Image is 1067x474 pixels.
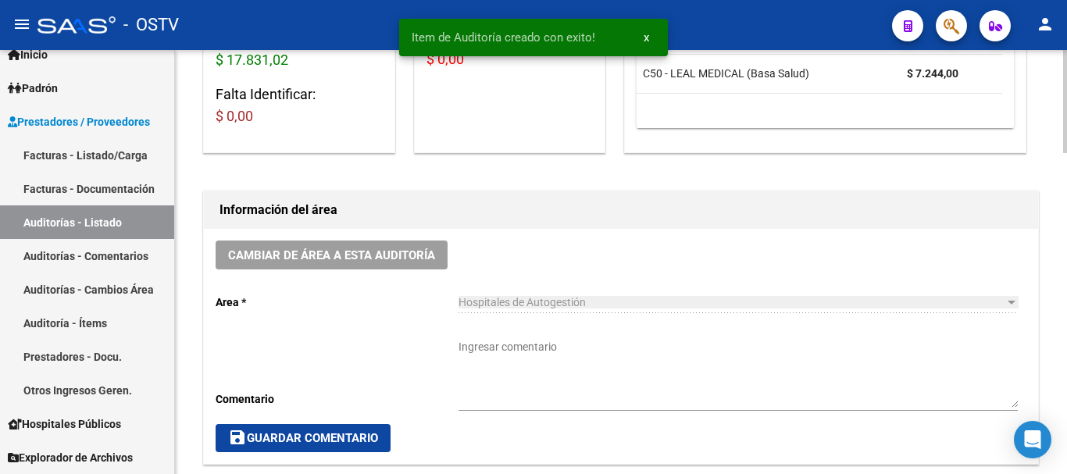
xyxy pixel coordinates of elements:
span: Guardar Comentario [228,431,378,445]
mat-icon: person [1036,15,1055,34]
span: Explorador de Archivos [8,449,133,466]
span: Inicio [8,46,48,63]
h1: Información del área [219,198,1022,223]
span: Item de Auditoría creado con exito! [412,30,595,45]
p: Area * [216,294,459,311]
mat-icon: menu [12,15,31,34]
span: Cambiar de área a esta auditoría [228,248,435,262]
p: Comentario [216,390,459,408]
button: x [631,23,662,52]
button: Guardar Comentario [216,424,391,452]
h3: Falta Identificar: [216,84,383,127]
span: Hospitales de Autogestión [459,296,586,308]
span: Hospitales Públicos [8,415,121,433]
span: x [644,30,649,45]
mat-icon: save [228,428,247,447]
span: $ 17.831,02 [216,52,288,68]
span: Prestadores / Proveedores [8,113,150,130]
div: Open Intercom Messenger [1014,421,1051,458]
button: Cambiar de área a esta auditoría [216,241,448,269]
span: - OSTV [123,8,179,42]
span: C50 - LEAL MEDICAL (Basa Salud) [643,67,809,80]
span: Padrón [8,80,58,97]
strong: $ 7.244,00 [907,67,958,80]
span: $ 0,00 [216,108,253,124]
